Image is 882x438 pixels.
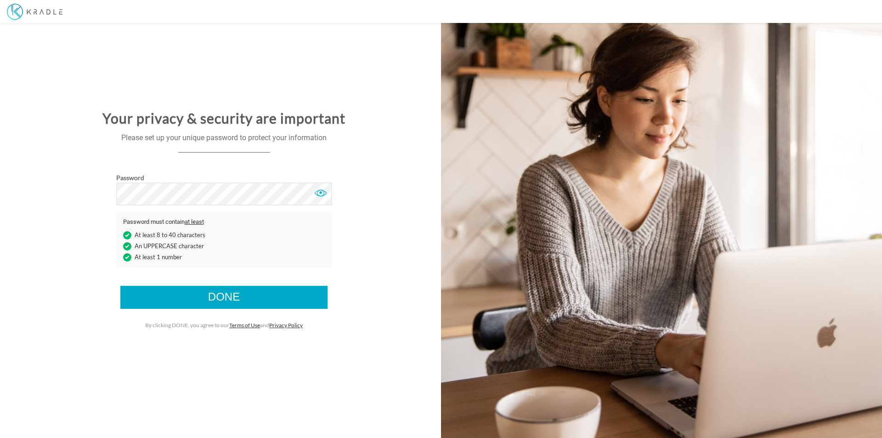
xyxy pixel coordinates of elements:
[123,218,325,227] p: Password must contain
[185,218,204,225] u: at least
[116,231,224,239] li: At least 8 to 40 characters
[7,133,441,143] p: Please set up your unique password to protect your information
[116,173,144,182] label: Password
[120,286,328,309] input: Done
[116,253,224,262] li: At least 1 number
[116,242,224,250] li: An UPPERCASE character
[145,321,303,329] label: By clicking DONE, you agree to our and
[7,4,62,20] img: Kradle
[269,322,303,329] a: Privacy Policy
[7,111,441,126] h2: Your privacy & security are important
[229,322,260,329] a: Terms of Use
